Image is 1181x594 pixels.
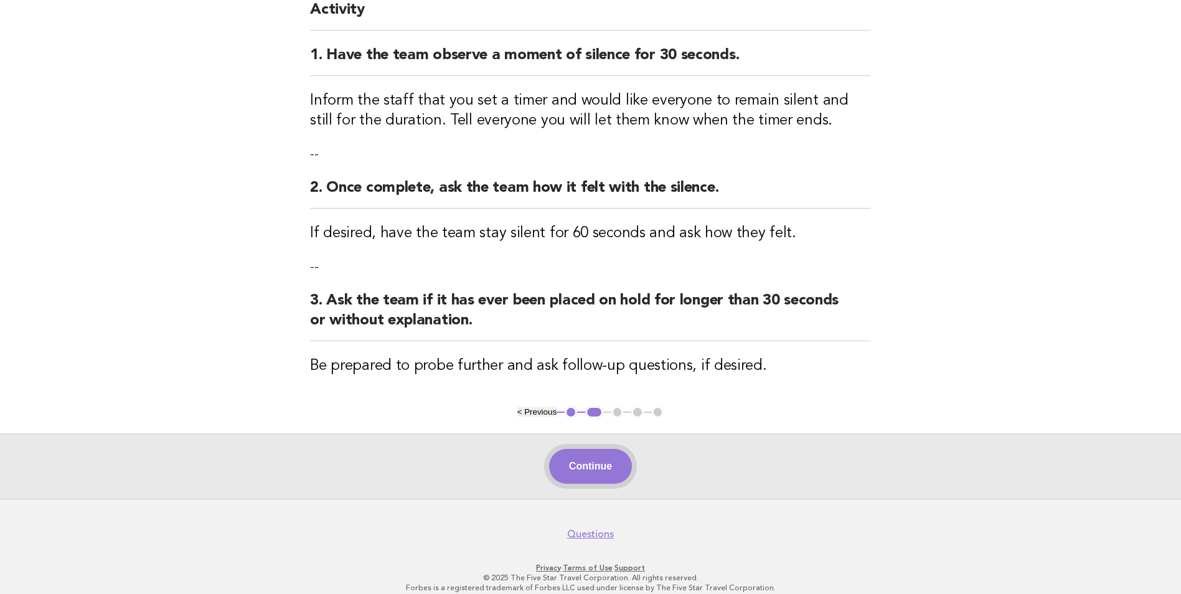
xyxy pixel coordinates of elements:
[563,563,613,572] a: Terms of Use
[310,356,871,376] h3: Be prepared to probe further and ask follow-up questions, if desired.
[549,449,632,484] button: Continue
[310,146,871,163] p: --
[310,45,871,76] h2: 1. Have the team observe a moment of silence for 30 seconds.
[565,406,577,418] button: 1
[614,563,645,572] a: Support
[310,224,871,243] h3: If desired, have the team stay silent for 60 seconds and ask how they felt.
[310,91,871,131] h3: Inform the staff that you set a timer and would like everyone to remain silent and still for the ...
[210,573,972,583] p: © 2025 The Five Star Travel Corporation. All rights reserved.
[310,178,871,209] h2: 2. Once complete, ask the team how it felt with the silence.
[310,258,871,276] p: --
[536,563,561,572] a: Privacy
[310,291,871,341] h2: 3. Ask the team if it has ever been placed on hold for longer than 30 seconds or without explanat...
[210,583,972,593] p: Forbes is a registered trademark of Forbes LLC used under license by The Five Star Travel Corpora...
[585,406,603,418] button: 2
[210,563,972,573] p: · ·
[567,528,614,540] a: Questions
[517,407,557,417] button: < Previous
